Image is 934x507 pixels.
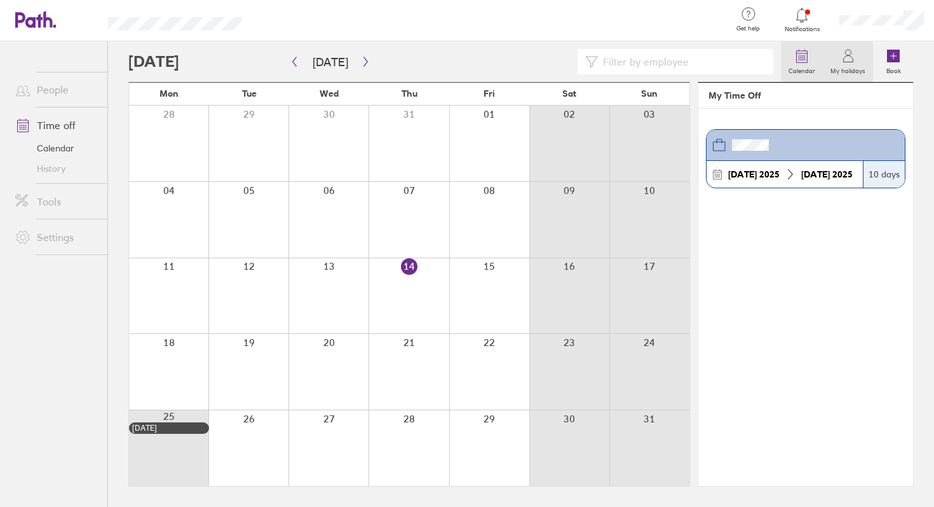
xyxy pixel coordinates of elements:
[302,52,358,73] button: [DATE]
[782,6,823,33] a: Notifications
[402,88,417,99] span: Thu
[598,50,766,74] input: Filter by employee
[801,169,830,180] strong: [DATE]
[723,169,785,179] div: 2025
[320,88,339,99] span: Wed
[782,25,823,33] span: Notifications
[5,158,107,179] a: History
[641,88,658,99] span: Sun
[823,41,873,82] a: My holidays
[823,64,873,75] label: My holidays
[781,64,823,75] label: Calendar
[562,88,576,99] span: Sat
[159,88,179,99] span: Mon
[484,88,495,99] span: Fri
[781,41,823,82] a: Calendar
[873,41,914,82] a: Book
[706,129,905,188] a: [DATE] 2025[DATE] 202510 days
[5,225,107,250] a: Settings
[863,161,905,188] div: 10 days
[5,189,107,214] a: Tools
[728,25,769,32] span: Get help
[5,77,107,102] a: People
[879,64,909,75] label: Book
[5,138,107,158] a: Calendar
[728,169,757,180] strong: [DATE]
[132,424,206,433] div: [DATE]
[796,169,858,179] div: 2025
[242,88,257,99] span: Tue
[698,83,913,109] header: My Time Off
[5,113,107,138] a: Time off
